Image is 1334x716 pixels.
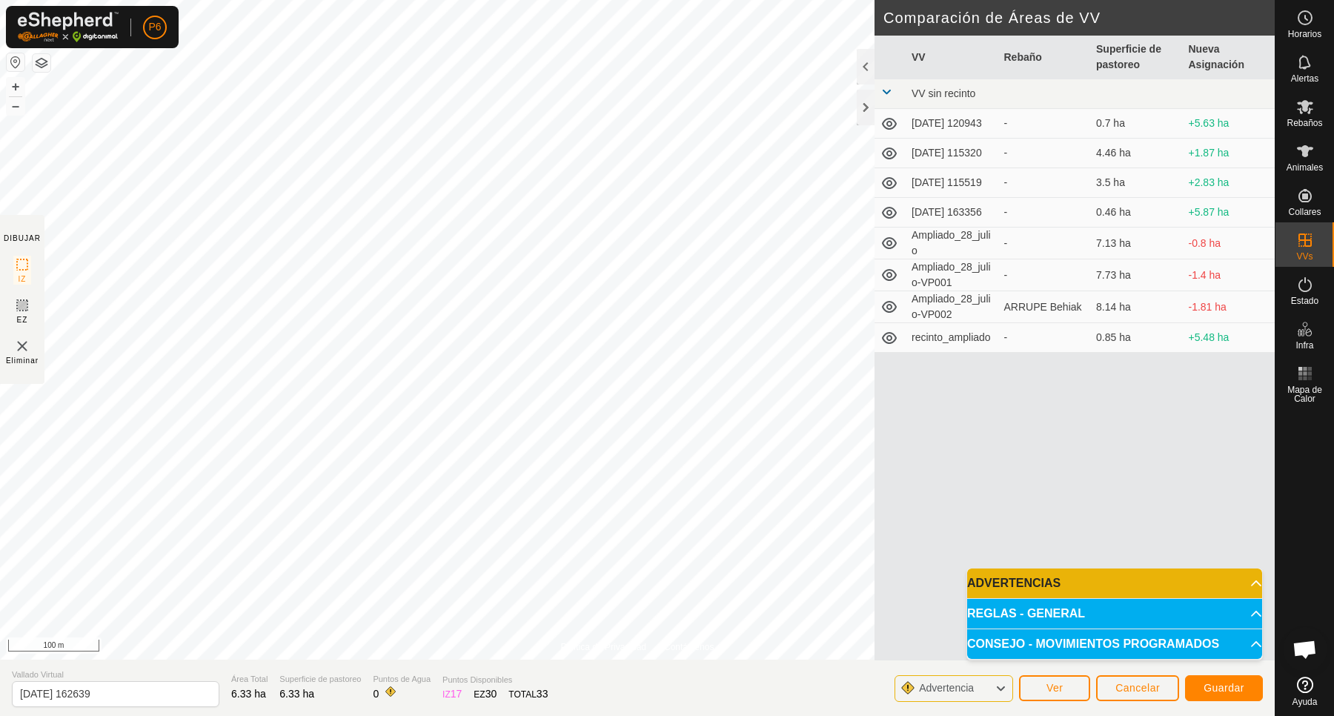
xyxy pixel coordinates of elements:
span: Superficie de pastoreo [279,673,361,686]
span: 17 [451,688,462,700]
td: +5.87 ha [1183,198,1275,228]
td: -1.4 ha [1183,259,1275,291]
h2: Comparación de Áreas de VV [883,9,1275,27]
span: Rebaños [1287,119,1322,127]
div: ARRUPE Behiak [1004,299,1085,315]
td: 7.73 ha [1090,259,1183,291]
div: - [1004,205,1085,220]
td: Ampliado_28_julio [906,228,998,259]
span: Collares [1288,208,1321,216]
a: Política de Privacidad [561,640,646,654]
span: 0 [373,688,379,700]
td: [DATE] 115320 [906,139,998,168]
div: - [1004,116,1085,131]
td: [DATE] 120943 [906,109,998,139]
div: - [1004,236,1085,251]
span: CONSEJO - MOVIMIENTOS PROGRAMADOS [967,638,1219,650]
span: Vallado Virtual [12,669,219,681]
td: 3.5 ha [1090,168,1183,198]
button: Guardar [1185,675,1263,701]
th: Nueva Asignación [1183,36,1275,79]
td: recinto_ampliado [906,323,998,353]
span: REGLAS - GENERAL [967,608,1085,620]
span: Animales [1287,163,1323,172]
span: Advertencia [919,682,974,694]
span: Horarios [1288,30,1321,39]
span: 30 [485,688,497,700]
span: P6 [148,19,161,35]
div: Chat abierto [1283,627,1327,672]
span: Eliminar [6,355,39,366]
span: Estado [1291,296,1318,305]
td: +1.87 ha [1183,139,1275,168]
th: Rebaño [998,36,1091,79]
div: TOTAL [508,686,548,702]
td: +5.63 ha [1183,109,1275,139]
td: -0.8 ha [1183,228,1275,259]
div: IZ [442,686,462,702]
span: IZ [19,274,27,285]
p-accordion-header: REGLAS - GENERAL [967,599,1262,629]
span: VV sin recinto [912,87,975,99]
span: Cancelar [1115,682,1160,694]
div: - [1004,268,1085,283]
div: - [1004,330,1085,345]
span: Ayuda [1292,697,1318,706]
span: Ver [1046,682,1063,694]
th: Superficie de pastoreo [1090,36,1183,79]
span: Área Total [231,673,268,686]
span: Puntos Disponibles [442,674,548,686]
td: 8.14 ha [1090,291,1183,323]
span: 6.33 ha [231,688,266,700]
td: +5.48 ha [1183,323,1275,353]
img: VV [13,337,31,355]
button: Restablecer Mapa [7,53,24,71]
td: Ampliado_28_julio-VP002 [906,291,998,323]
td: 0.7 ha [1090,109,1183,139]
span: 33 [537,688,548,700]
td: 0.46 ha [1090,198,1183,228]
button: + [7,78,24,96]
div: - [1004,175,1085,190]
p-accordion-header: ADVERTENCIAS [967,569,1262,598]
button: – [7,97,24,115]
button: Ver [1019,675,1090,701]
td: Ampliado_28_julio-VP001 [906,259,998,291]
td: 4.46 ha [1090,139,1183,168]
img: Logo Gallagher [18,12,119,42]
td: -1.81 ha [1183,291,1275,323]
span: Infra [1295,341,1313,350]
div: DIBUJAR [4,233,41,244]
span: Puntos de Agua [373,673,431,686]
span: Alertas [1291,74,1318,83]
span: Mapa de Calor [1279,385,1330,403]
span: Guardar [1204,682,1244,694]
span: EZ [17,314,28,325]
button: Cancelar [1096,675,1179,701]
p-accordion-header: CONSEJO - MOVIMIENTOS PROGRAMADOS [967,629,1262,659]
th: VV [906,36,998,79]
span: ADVERTENCIAS [967,577,1061,589]
td: [DATE] 115519 [906,168,998,198]
button: Capas del Mapa [33,54,50,72]
td: 7.13 ha [1090,228,1183,259]
div: EZ [474,686,497,702]
td: +2.83 ha [1183,168,1275,198]
div: - [1004,145,1085,161]
a: Contáctenos [664,640,714,654]
a: Ayuda [1275,671,1334,712]
span: VVs [1296,252,1313,261]
td: 0.85 ha [1090,323,1183,353]
span: 6.33 ha [279,688,314,700]
td: [DATE] 163356 [906,198,998,228]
